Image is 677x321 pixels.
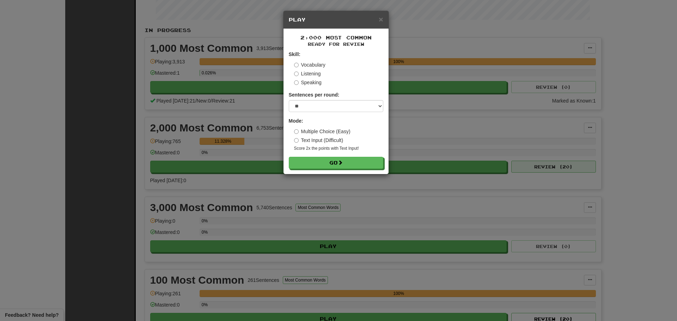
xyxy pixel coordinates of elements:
input: Text Input (Difficult) [294,138,299,143]
h5: Play [289,16,383,23]
label: Speaking [294,79,322,86]
input: Listening [294,72,299,76]
span: 2,000 Most Common [300,35,372,41]
strong: Skill: [289,51,300,57]
input: Speaking [294,80,299,85]
input: Vocabulary [294,63,299,67]
small: Ready for Review [289,41,383,47]
label: Multiple Choice (Easy) [294,128,350,135]
small: Score 2x the points with Text Input ! [294,146,383,152]
label: Text Input (Difficult) [294,137,343,144]
input: Multiple Choice (Easy) [294,129,299,134]
label: Vocabulary [294,61,325,68]
label: Sentences per round: [289,91,340,98]
strong: Mode: [289,118,303,124]
button: Go [289,157,383,169]
span: × [379,15,383,23]
button: Close [379,16,383,23]
label: Listening [294,70,321,77]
